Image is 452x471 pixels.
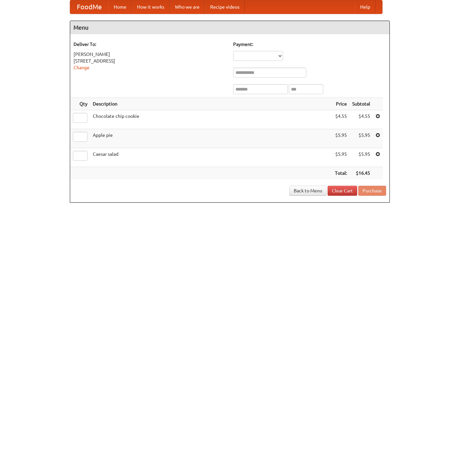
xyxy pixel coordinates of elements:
[132,0,170,14] a: How it works
[332,110,350,129] td: $4.55
[90,129,332,148] td: Apple pie
[108,0,132,14] a: Home
[332,129,350,148] td: $5.95
[350,148,373,167] td: $5.95
[70,98,90,110] th: Qty
[328,186,357,196] a: Clear Cart
[233,41,386,48] h5: Payment:
[74,41,226,48] h5: Deliver To:
[90,98,332,110] th: Description
[355,0,376,14] a: Help
[332,167,350,179] th: Total:
[70,21,389,34] h4: Menu
[350,167,373,179] th: $16.45
[332,148,350,167] td: $5.95
[74,58,226,64] div: [STREET_ADDRESS]
[90,148,332,167] td: Caesar salad
[289,186,327,196] a: Back to Menu
[358,186,386,196] button: Purchase
[74,51,226,58] div: [PERSON_NAME]
[205,0,245,14] a: Recipe videos
[350,110,373,129] td: $4.55
[90,110,332,129] td: Chocolate chip cookie
[170,0,205,14] a: Who we are
[350,98,373,110] th: Subtotal
[74,65,89,70] a: Change
[70,0,108,14] a: FoodMe
[332,98,350,110] th: Price
[350,129,373,148] td: $5.95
